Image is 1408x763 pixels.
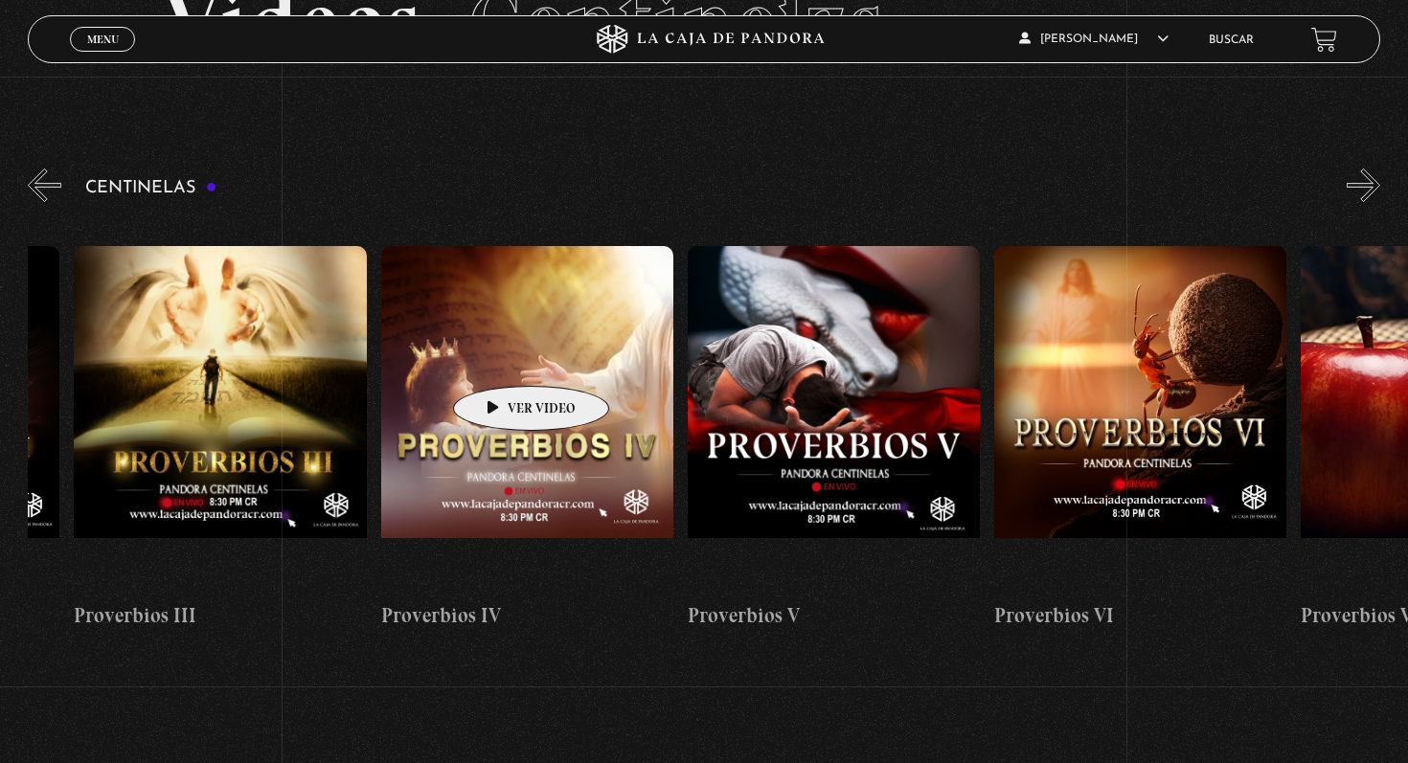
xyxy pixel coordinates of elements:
[1209,34,1254,46] a: Buscar
[85,179,216,197] h3: Centinelas
[1347,168,1380,202] button: Next
[381,600,673,631] h4: Proverbios IV
[1019,34,1169,45] span: [PERSON_NAME]
[87,34,119,45] span: Menu
[994,600,1286,631] h4: Proverbios VI
[994,216,1286,662] a: Proverbios VI
[28,168,61,202] button: Previous
[1311,26,1337,52] a: View your shopping cart
[74,216,366,662] a: Proverbios III
[74,600,366,631] h4: Proverbios III
[80,50,125,63] span: Cerrar
[688,600,980,631] h4: Proverbios V
[688,216,980,662] a: Proverbios V
[381,216,673,662] a: Proverbios IV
